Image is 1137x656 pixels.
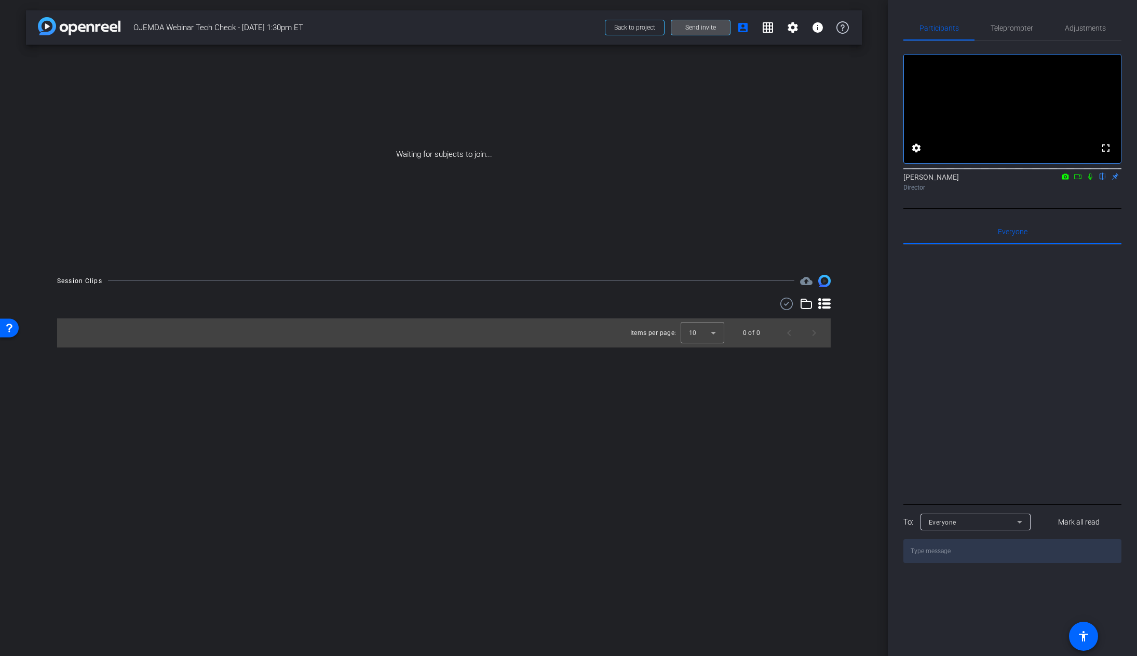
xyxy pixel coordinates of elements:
[57,276,102,286] div: Session Clips
[762,21,774,34] mat-icon: grid_on
[787,21,799,34] mat-icon: settings
[800,275,813,287] mat-icon: cloud_upload
[1065,24,1106,32] span: Adjustments
[1097,171,1109,181] mat-icon: flip
[998,228,1027,235] span: Everyone
[737,21,749,34] mat-icon: account_box
[133,17,599,38] span: OJEMDA Webinar Tech Check - [DATE] 1:30pm ET
[777,320,802,345] button: Previous page
[614,24,655,31] span: Back to project
[743,328,760,338] div: 0 of 0
[929,519,956,526] span: Everyone
[1037,513,1122,531] button: Mark all read
[991,24,1033,32] span: Teleprompter
[630,328,676,338] div: Items per page:
[903,172,1121,192] div: [PERSON_NAME]
[1100,142,1112,154] mat-icon: fullscreen
[1077,630,1090,642] mat-icon: accessibility
[811,21,824,34] mat-icon: info
[671,20,730,35] button: Send invite
[910,142,923,154] mat-icon: settings
[818,275,831,287] img: Session clips
[802,320,827,345] button: Next page
[685,23,716,32] span: Send invite
[800,275,813,287] span: Destinations for your clips
[919,24,959,32] span: Participants
[1058,517,1100,528] span: Mark all read
[605,20,665,35] button: Back to project
[903,183,1121,192] div: Director
[903,516,913,528] div: To:
[38,17,120,35] img: app-logo
[26,45,862,264] div: Waiting for subjects to join...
